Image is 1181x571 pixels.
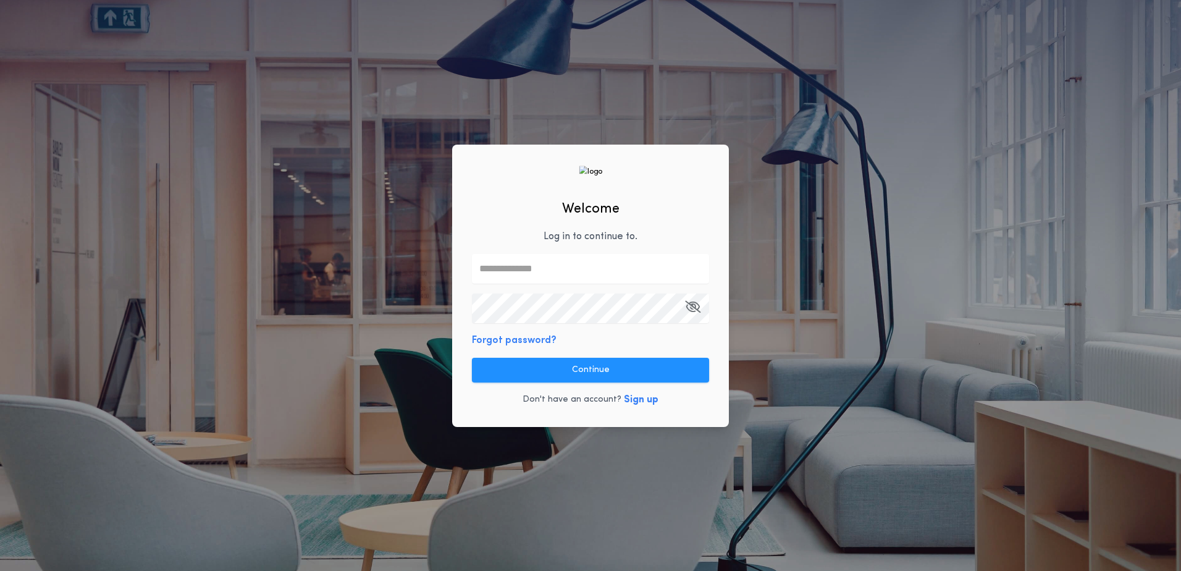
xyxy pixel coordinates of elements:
[472,333,557,348] button: Forgot password?
[562,199,620,219] h2: Welcome
[624,392,658,407] button: Sign up
[579,166,602,177] img: logo
[472,358,709,383] button: Continue
[544,229,637,244] p: Log in to continue to .
[523,394,621,406] p: Don't have an account?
